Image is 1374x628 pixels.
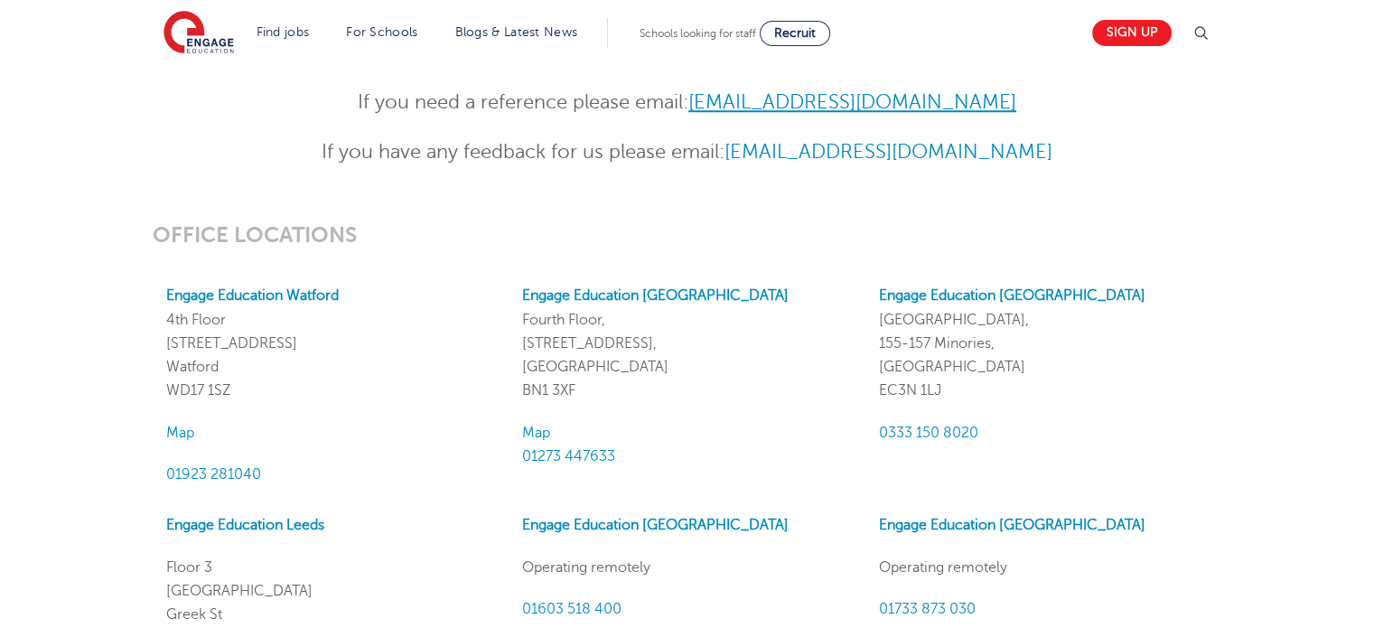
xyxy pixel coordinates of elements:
[166,425,194,441] a: Map
[244,87,1130,118] p: If you need a reference please email:
[166,287,339,304] a: Engage Education Watford
[724,141,1052,163] a: [EMAIL_ADDRESS][DOMAIN_NAME]
[760,21,830,46] a: Recruit
[522,425,550,441] a: Map
[879,284,1208,402] p: [GEOGRAPHIC_DATA], 155-157 Minories, [GEOGRAPHIC_DATA] EC3N 1LJ
[879,425,978,441] a: Call via 8x8
[640,27,756,40] span: Schools looking for staff
[522,448,615,464] span: 01273 447633
[879,556,1208,579] p: Operating remotely
[522,448,615,464] a: Call via 8x8
[166,517,324,533] a: Engage Education Leeds
[688,91,1016,113] a: [EMAIL_ADDRESS][DOMAIN_NAME]
[164,11,234,56] img: Engage Education
[346,25,417,39] a: For Schools
[455,25,578,39] a: Blogs & Latest News
[879,425,978,441] span: 0333 150 8020
[244,136,1130,168] p: If you have any feedback for us please email:
[257,25,310,39] a: Find jobs
[522,287,789,304] a: Engage Education [GEOGRAPHIC_DATA]
[879,517,1145,533] a: Engage Education [GEOGRAPHIC_DATA]
[774,26,816,40] span: Recruit
[166,466,261,483] a: Call via 8x8
[522,556,851,579] p: Operating remotely
[153,222,1221,248] h3: OFFICE LOCATIONS
[166,466,261,483] span: 01923 281040
[166,284,495,402] p: 4th Floor [STREET_ADDRESS] Watford WD17 1SZ
[879,287,1145,304] a: Engage Education [GEOGRAPHIC_DATA]
[522,284,851,402] p: Fourth Floor, [STREET_ADDRESS], [GEOGRAPHIC_DATA] BN1 3XF
[522,601,622,617] a: Call via 8x8
[522,517,789,533] a: Engage Education [GEOGRAPHIC_DATA]
[1092,20,1172,46] a: Sign up
[879,601,976,617] a: Call via 8x8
